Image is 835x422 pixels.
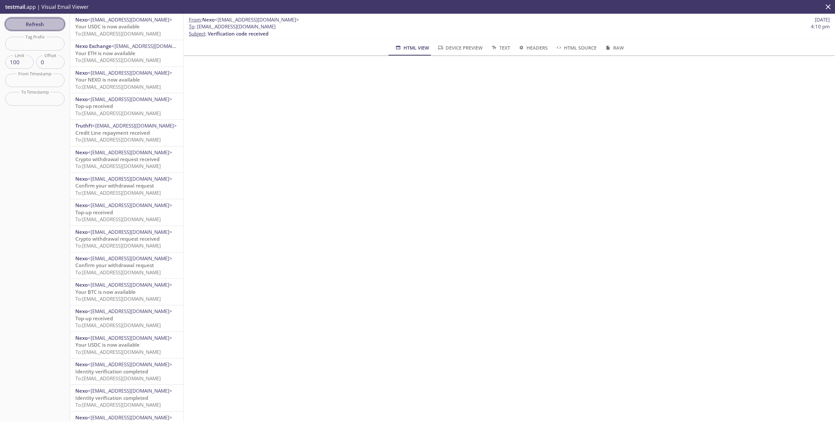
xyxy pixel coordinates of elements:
span: Nexo [75,69,88,76]
span: Nexo [75,175,88,182]
span: Nexo [75,308,88,314]
span: To: [EMAIL_ADDRESS][DOMAIN_NAME] [75,163,161,169]
span: Identity verification completed [75,395,148,401]
span: Headers [518,44,548,52]
span: 4:10 pm [811,23,830,30]
span: To: [EMAIL_ADDRESS][DOMAIN_NAME] [75,83,161,90]
span: Your ETH is now available [75,50,135,56]
span: Nexo [75,149,88,156]
span: <[EMAIL_ADDRESS][DOMAIN_NAME]> [88,229,172,235]
span: To [189,23,194,30]
span: : [189,16,299,23]
span: <[EMAIL_ADDRESS][DOMAIN_NAME]> [88,361,172,368]
span: Crypto withdrawal request received [75,235,159,242]
p: : [189,23,830,37]
span: <[EMAIL_ADDRESS][DOMAIN_NAME]> [88,387,172,394]
span: To: [EMAIL_ADDRESS][DOMAIN_NAME] [75,349,161,355]
span: Nexo [75,387,88,394]
div: TruthFi<[EMAIL_ADDRESS][DOMAIN_NAME]>Credit Line repayment receivedTo:[EMAIL_ADDRESS][DOMAIN_NAME] [70,120,183,146]
span: Identity verification completed [75,368,148,375]
span: To: [EMAIL_ADDRESS][DOMAIN_NAME] [75,57,161,63]
div: Nexo<[EMAIL_ADDRESS][DOMAIN_NAME]>Top-up receivedTo:[EMAIL_ADDRESS][DOMAIN_NAME] [70,93,183,119]
div: Nexo<[EMAIL_ADDRESS][DOMAIN_NAME]>Confirm your withdrawal requestTo:[EMAIL_ADDRESS][DOMAIN_NAME] [70,173,183,199]
span: TruthFi [75,122,92,129]
div: Nexo<[EMAIL_ADDRESS][DOMAIN_NAME]>Top-up receivedTo:[EMAIL_ADDRESS][DOMAIN_NAME] [70,305,183,331]
div: Nexo<[EMAIL_ADDRESS][DOMAIN_NAME]>Your BTC is now availableTo:[EMAIL_ADDRESS][DOMAIN_NAME] [70,279,183,305]
div: Nexo<[EMAIL_ADDRESS][DOMAIN_NAME]>Crypto withdrawal request receivedTo:[EMAIL_ADDRESS][DOMAIN_NAME] [70,146,183,173]
span: Subject [189,30,205,37]
span: To: [EMAIL_ADDRESS][DOMAIN_NAME] [75,30,161,37]
div: Nexo<[EMAIL_ADDRESS][DOMAIN_NAME]>Your NEXO is now availableTo:[EMAIL_ADDRESS][DOMAIN_NAME] [70,67,183,93]
span: HTML View [395,44,429,52]
span: Nexo Exchange [75,43,112,49]
span: To: [EMAIL_ADDRESS][DOMAIN_NAME] [75,322,161,328]
span: Top-up received [75,103,113,109]
span: To: [EMAIL_ADDRESS][DOMAIN_NAME] [75,401,161,408]
span: To: [EMAIL_ADDRESS][DOMAIN_NAME] [75,242,161,249]
span: Your USDC is now available [75,341,140,348]
span: From [189,16,201,23]
span: <[EMAIL_ADDRESS][DOMAIN_NAME]> [88,335,172,341]
span: To: [EMAIL_ADDRESS][DOMAIN_NAME] [75,295,161,302]
span: Top-up received [75,209,113,216]
span: Device Preview [437,44,483,52]
span: Nexo [75,229,88,235]
span: testmail [5,3,25,10]
span: Crypto withdrawal request received [75,156,159,162]
span: <[EMAIL_ADDRESS][DOMAIN_NAME]> [92,122,177,129]
div: Nexo Exchange<[EMAIL_ADDRESS][DOMAIN_NAME]>Your ETH is now availableTo:[EMAIL_ADDRESS][DOMAIN_NAME] [70,40,183,66]
span: <[EMAIL_ADDRESS][DOMAIN_NAME]> [88,281,172,288]
span: <[EMAIL_ADDRESS][DOMAIN_NAME]> [88,96,172,102]
span: Refresh [10,20,59,28]
span: [DATE] [815,16,830,23]
span: <[EMAIL_ADDRESS][DOMAIN_NAME]> [112,43,196,49]
span: To: [EMAIL_ADDRESS][DOMAIN_NAME] [75,269,161,276]
span: <[EMAIL_ADDRESS][DOMAIN_NAME]> [88,16,172,23]
span: Nexo [75,414,88,421]
span: Confirm your withdrawal request [75,262,154,268]
span: <[EMAIL_ADDRESS][DOMAIN_NAME]> [88,202,172,208]
span: Nexo [202,16,215,23]
span: Nexo [75,16,88,23]
span: Nexo [75,281,88,288]
span: <[EMAIL_ADDRESS][DOMAIN_NAME]> [88,69,172,76]
span: Text [491,44,510,52]
span: To: [EMAIL_ADDRESS][DOMAIN_NAME] [75,110,161,116]
span: <[EMAIL_ADDRESS][DOMAIN_NAME]> [88,414,172,421]
div: Nexo<[EMAIL_ADDRESS][DOMAIN_NAME]>Top-up receivedTo:[EMAIL_ADDRESS][DOMAIN_NAME] [70,199,183,225]
span: Your BTC is now available [75,289,136,295]
span: To: [EMAIL_ADDRESS][DOMAIN_NAME] [75,216,161,222]
span: To: [EMAIL_ADDRESS][DOMAIN_NAME] [75,136,161,143]
span: Your USDC is now available [75,23,140,30]
span: HTML Source [555,44,597,52]
span: : [EMAIL_ADDRESS][DOMAIN_NAME] [189,23,276,30]
button: Refresh [5,18,65,30]
span: Nexo [75,96,88,102]
span: Confirm your withdrawal request [75,182,154,189]
span: Nexo [75,255,88,262]
div: Nexo<[EMAIL_ADDRESS][DOMAIN_NAME]>Your USDC is now availableTo:[EMAIL_ADDRESS][DOMAIN_NAME] [70,332,183,358]
div: Nexo<[EMAIL_ADDRESS][DOMAIN_NAME]>Confirm your withdrawal requestTo:[EMAIL_ADDRESS][DOMAIN_NAME] [70,252,183,279]
span: <[EMAIL_ADDRESS][DOMAIN_NAME]> [88,255,172,262]
span: Top-up received [75,315,113,322]
span: Verification code received [208,30,268,37]
div: Nexo<[EMAIL_ADDRESS][DOMAIN_NAME]>Identity verification completedTo:[EMAIL_ADDRESS][DOMAIN_NAME] [70,358,183,384]
span: To: [EMAIL_ADDRESS][DOMAIN_NAME] [75,189,161,196]
span: Raw [604,44,624,52]
span: Nexo [75,335,88,341]
span: <[EMAIL_ADDRESS][DOMAIN_NAME]> [215,16,299,23]
span: <[EMAIL_ADDRESS][DOMAIN_NAME]> [88,149,172,156]
span: To: [EMAIL_ADDRESS][DOMAIN_NAME] [75,375,161,382]
div: Nexo<[EMAIL_ADDRESS][DOMAIN_NAME]>Crypto withdrawal request receivedTo:[EMAIL_ADDRESS][DOMAIN_NAME] [70,226,183,252]
div: Nexo<[EMAIL_ADDRESS][DOMAIN_NAME]>Your USDC is now availableTo:[EMAIL_ADDRESS][DOMAIN_NAME] [70,14,183,40]
span: Credit Line repayment received [75,129,150,136]
div: Nexo<[EMAIL_ADDRESS][DOMAIN_NAME]>Identity verification completedTo:[EMAIL_ADDRESS][DOMAIN_NAME] [70,385,183,411]
span: Nexo [75,361,88,368]
span: Nexo [75,202,88,208]
span: <[EMAIL_ADDRESS][DOMAIN_NAME]> [88,308,172,314]
span: Your NEXO is now available [75,76,140,83]
span: <[EMAIL_ADDRESS][DOMAIN_NAME]> [88,175,172,182]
